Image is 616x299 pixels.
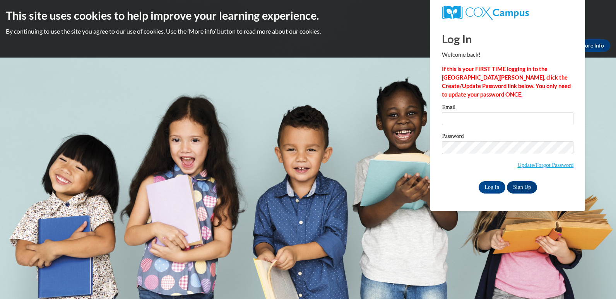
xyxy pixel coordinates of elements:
a: Sign Up [507,181,537,194]
a: More Info [574,39,610,52]
label: Password [442,133,573,141]
p: By continuing to use the site you agree to our use of cookies. Use the ‘More info’ button to read... [6,27,610,36]
a: Update/Forgot Password [517,162,573,168]
h2: This site uses cookies to help improve your learning experience. [6,8,610,23]
p: Welcome back! [442,51,573,59]
strong: If this is your FIRST TIME logging in to the [GEOGRAPHIC_DATA][PERSON_NAME], click the Create/Upd... [442,66,571,98]
img: COX Campus [442,6,529,20]
a: COX Campus [442,6,573,20]
label: Email [442,104,573,112]
input: Log In [479,181,506,194]
h1: Log In [442,31,573,47]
